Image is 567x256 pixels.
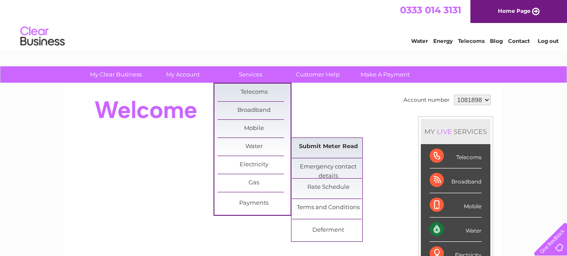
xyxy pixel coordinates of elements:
a: Water [411,38,428,44]
div: LIVE [435,127,454,136]
div: Clear Business is a trading name of Verastar Limited (registered in [GEOGRAPHIC_DATA] No. 3667643... [75,5,493,43]
a: Blog [490,38,503,44]
a: Telecoms [458,38,485,44]
td: Account number [401,92,452,107]
a: Mobile [217,120,291,138]
div: Broadband [430,168,482,193]
div: Mobile [430,193,482,218]
a: Energy [433,38,453,44]
a: Customer Help [281,66,354,83]
a: Services [214,66,287,83]
a: Broadband [217,102,291,119]
div: Water [430,218,482,242]
a: Make A Payment [349,66,422,83]
a: Deferment [292,222,365,239]
a: Terms and Conditions [292,199,365,217]
a: Telecoms [217,84,291,101]
a: My Account [147,66,220,83]
a: Payments [217,195,291,212]
a: Water [217,138,291,156]
div: MY SERVICES [421,119,490,144]
a: Log out [538,38,559,44]
a: Emergency contact details [292,158,365,176]
div: Telecoms [430,144,482,168]
a: My Clear Business [79,66,152,83]
a: Contact [508,38,530,44]
a: Gas [217,174,291,192]
a: Submit Meter Read [292,138,365,156]
img: logo.png [20,23,65,50]
a: 0333 014 3131 [400,4,461,15]
a: Electricity [217,156,291,174]
a: Rate Schedule [292,179,365,196]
